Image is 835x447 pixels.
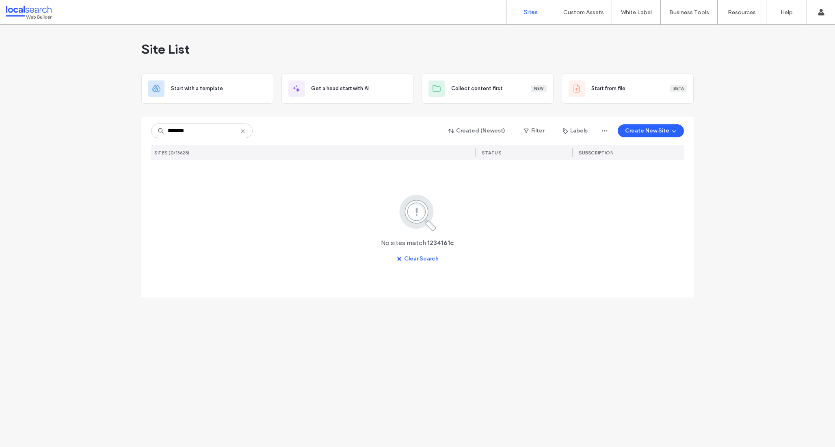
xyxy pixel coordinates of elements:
[563,9,604,16] label: Custom Assets
[388,193,447,232] img: search.svg
[562,74,694,104] div: Start from fileBeta
[524,9,538,16] label: Sites
[311,85,369,93] span: Get a head start with AI
[618,124,684,137] button: Create New Site
[579,150,613,156] span: SUBSCRIPTION
[281,74,413,104] div: Get a head start with AI
[531,85,547,92] div: New
[427,239,454,247] span: 1234161c
[621,9,652,16] label: White Label
[591,85,625,93] span: Start from file
[422,74,554,104] div: Collect content firstNew
[381,239,426,247] span: No sites match
[441,124,513,137] button: Created (Newest)
[171,85,223,93] span: Start with a template
[728,9,756,16] label: Resources
[670,85,687,92] div: Beta
[141,74,273,104] div: Start with a template
[451,85,503,93] span: Collect content first
[141,41,190,57] span: Site List
[781,9,793,16] label: Help
[482,150,501,156] span: STATUS
[669,9,709,16] label: Business Tools
[154,150,190,156] span: SITES (0/13628)
[389,252,446,265] button: Clear Search
[556,124,595,137] button: Labels
[516,124,552,137] button: Filter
